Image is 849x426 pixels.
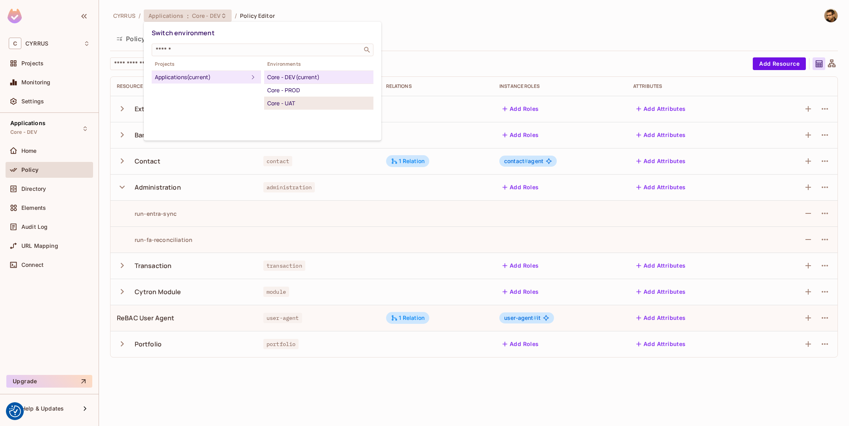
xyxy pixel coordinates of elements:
[152,61,261,67] span: Projects
[264,61,373,67] span: Environments
[267,99,370,108] div: Core - UAT
[152,29,215,37] span: Switch environment
[155,72,248,82] div: Applications (current)
[9,405,21,417] img: Revisit consent button
[267,72,370,82] div: Core - DEV (current)
[9,405,21,417] button: Consent Preferences
[267,86,370,95] div: Core - PROD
